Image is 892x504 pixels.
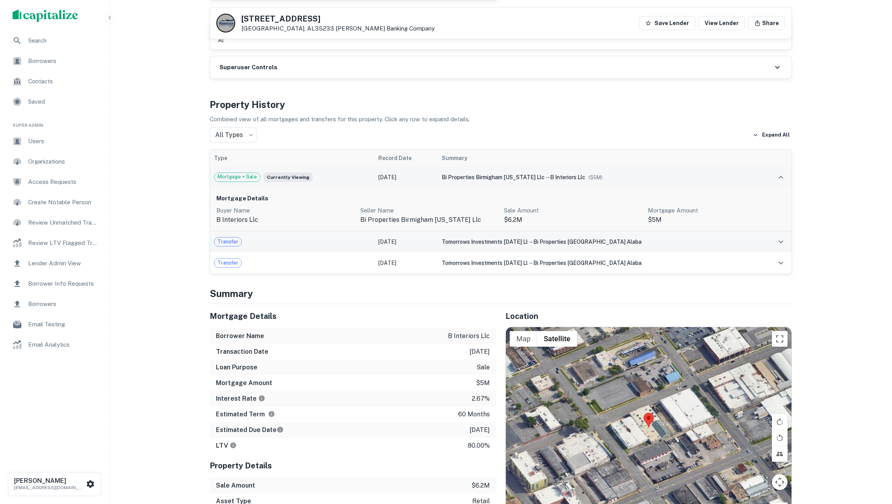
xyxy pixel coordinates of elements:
[216,394,265,403] h6: Interest Rate
[472,394,490,403] p: 2.67%
[360,215,498,225] p: bi properties birmigham [US_STATE] llc
[210,149,374,167] th: Type
[6,315,103,334] a: Email Testing
[504,215,642,225] p: $6.2M
[471,481,490,490] p: $6.2m
[28,320,98,329] span: Email Testing
[374,252,438,274] td: [DATE]
[772,474,788,490] button: Map camera controls
[853,441,892,479] div: Chat Widget
[216,441,237,450] h6: LTV
[448,331,490,341] p: b interiors llc
[216,363,257,372] h6: Loan Purpose
[28,198,98,207] span: Create Notable Person
[28,218,98,227] span: Review Unmatched Transactions
[469,347,490,356] p: [DATE]
[469,425,490,435] p: [DATE]
[458,410,490,419] p: 60 months
[28,279,98,288] span: Borrower Info Requests
[28,238,98,248] span: Review LTV Flagged Transactions
[14,478,85,484] h6: [PERSON_NAME]
[277,426,284,433] svg: Estimate is based on a standard schedule for this type of loan.
[774,171,788,184] button: expand row
[442,239,528,245] span: tomorrows investments [DATE] ll
[216,378,272,388] h6: Mortgage Amount
[374,149,438,167] th: Record Date
[241,15,435,23] h5: [STREET_ADDRESS]
[6,213,103,232] a: Review Unmatched Transactions
[264,173,313,182] span: Currently viewing
[510,331,537,347] button: Show street map
[442,173,755,182] div: →
[442,238,755,246] div: →
[214,238,241,246] span: Transfer
[216,425,284,435] h6: Estimated Due Date
[748,16,785,30] button: Share
[6,31,103,50] div: Search
[6,132,103,151] a: Users
[772,430,788,446] button: Rotate map counterclockwise
[216,206,354,215] p: Buyer Name
[218,36,259,45] p: al
[476,378,490,388] p: $5m
[14,484,85,491] p: [EMAIL_ADDRESS][DOMAIN_NAME]
[698,16,745,30] a: View Lender
[468,441,490,450] p: 80.00%
[28,340,98,349] span: Email Analytics
[219,63,277,72] h6: Superuser Controls
[210,115,792,124] p: Combined view of all mortgages and transfers for this property. Click any row to expand details.
[6,335,103,354] a: Email Analytics
[210,286,792,301] h4: Summary
[214,173,260,181] span: Mortgage + Sale
[13,9,78,22] img: capitalize-logo.png
[648,215,786,225] p: $5M
[442,260,528,266] span: tomorrows investments [DATE] ll
[438,149,759,167] th: Summary
[6,234,103,252] a: Review LTV Flagged Transactions
[210,460,496,472] h5: Property Details
[6,52,103,70] a: Borrowers
[6,254,103,273] a: Lender Admin View
[6,72,103,91] a: Contacts
[214,259,241,267] span: Transfer
[8,472,101,496] button: [PERSON_NAME][EMAIL_ADDRESS][DOMAIN_NAME]
[6,152,103,171] a: Organizations
[6,92,103,111] div: Saved
[216,331,264,341] h6: Borrower Name
[774,235,788,248] button: expand row
[442,259,755,267] div: →
[772,446,788,462] button: Tilt map
[588,175,602,180] span: ($ 5M )
[241,25,435,32] p: [GEOGRAPHIC_DATA], AL35233
[537,331,577,347] button: Show satellite imagery
[6,193,103,212] a: Create Notable Person
[230,442,237,449] svg: LTVs displayed on the website are for informational purposes only and may be reported incorrectly...
[216,347,268,356] h6: Transaction Date
[6,274,103,293] a: Borrower Info Requests
[374,167,438,188] td: [DATE]
[258,395,265,402] svg: The interest rates displayed on the website are for informational purposes only and may be report...
[210,97,792,112] h4: Property History
[216,410,275,419] h6: Estimated Term
[477,363,490,372] p: sale
[533,260,642,266] span: bi properties [GEOGRAPHIC_DATA] alaba
[6,295,103,313] div: Borrowers
[28,177,98,187] span: Access Requests
[6,113,103,132] li: Super Admin
[505,310,792,322] h5: Location
[216,194,785,203] h6: Mortgage Details
[648,206,786,215] p: Mortgage Amount
[268,410,275,418] svg: Term is based on a standard schedule for this type of loan.
[210,127,257,143] div: All Types
[336,25,435,32] a: [PERSON_NAME] Banking Company
[772,331,788,347] button: Toggle fullscreen view
[6,173,103,191] a: Access Requests
[374,231,438,252] td: [DATE]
